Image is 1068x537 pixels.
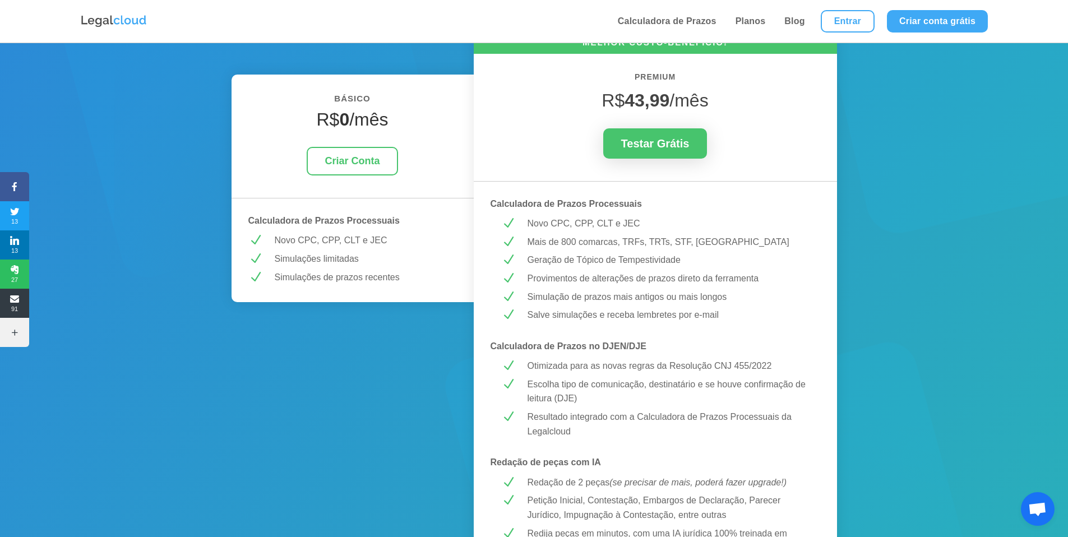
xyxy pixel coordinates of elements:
[491,71,820,90] h6: PREMIUM
[821,10,875,33] a: Entrar
[474,36,837,54] h6: MELHOR CUSTO-BENEFÍCIO!
[528,216,810,231] p: Novo CPC, CPP, CLT e JEC
[501,359,515,373] span: N
[528,475,810,490] p: Redação de 2 peças
[339,109,349,129] strong: 0
[248,216,400,225] strong: Calculadora de Prazos Processuais
[528,359,810,373] p: Otimizada para as novas regras da Resolução CNJ 455/2022
[501,290,515,304] span: N
[491,341,646,351] strong: Calculadora de Prazos no DJEN/DJE
[528,253,810,267] p: Geração de Tópico de Tempestividade
[625,90,669,110] strong: 43,99
[80,14,147,29] img: Logo da Legalcloud
[501,216,515,230] span: N
[501,410,515,424] span: N
[501,253,515,267] span: N
[248,91,457,112] h6: BÁSICO
[248,252,262,266] span: N
[275,252,457,266] p: Simulações limitadas
[491,199,642,209] strong: Calculadora de Prazos Processuais
[887,10,988,33] a: Criar conta grátis
[528,290,810,304] p: Simulação de prazos mais antigos ou mais longos
[1021,492,1055,526] a: Bate-papo aberto
[275,270,457,285] p: Simulações de prazos recentes
[501,493,515,507] span: N
[528,377,810,406] p: Escolha tipo de comunicação, destinatário e se houve confirmação de leitura (DJE)
[501,271,515,285] span: N
[307,147,397,175] a: Criar Conta
[528,308,810,322] p: Salve simulações e receba lembretes por e-mail
[248,233,262,247] span: N
[501,475,515,489] span: N
[528,493,810,522] p: Petição Inicial, Contestação, Embargos de Declaração, Parecer Jurídico, Impugnação à Contestação,...
[491,457,601,467] strong: Redação de peças com IA
[528,235,810,249] p: Mais de 800 comarcas, TRFs, TRTs, STF, [GEOGRAPHIC_DATA]
[501,377,515,391] span: N
[603,128,708,159] a: Testar Grátis
[609,478,787,487] em: (se precisar de mais, poderá fazer upgrade!)
[528,410,810,438] div: Resultado integrado com a Calculadora de Prazos Processuais da Legalcloud
[248,270,262,284] span: N
[248,109,457,136] h4: R$ /mês
[501,308,515,322] span: N
[602,90,708,110] span: R$ /mês
[501,235,515,249] span: N
[528,271,810,286] p: Provimentos de alterações de prazos direto da ferramenta
[275,233,457,248] p: Novo CPC, CPP, CLT e JEC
